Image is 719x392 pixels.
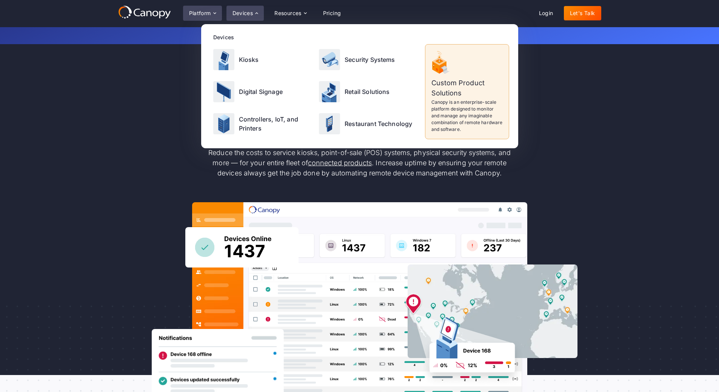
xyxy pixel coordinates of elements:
div: Platform [189,11,211,16]
div: Devices [226,6,264,21]
a: Digital Signage [210,76,315,107]
a: Custom Product SolutionsCanopy is an enterprise-scale platform designed to monitor and manage any... [425,44,509,139]
div: Devices [213,33,509,41]
div: Resources [268,6,312,21]
p: Get [175,32,545,40]
a: Retail Solutions [316,76,420,107]
div: Resources [274,11,302,16]
div: Devices [232,11,253,16]
a: Pricing [317,6,347,20]
a: Controllers, IoT, and Printers [210,109,315,139]
nav: Devices [201,24,518,148]
p: Restaurant Technology [345,119,412,128]
a: Let's Talk [564,6,601,20]
p: Security Systems [345,55,395,64]
a: Restaurant Technology [316,109,420,139]
div: Platform [183,6,222,21]
a: Kiosks [210,44,315,75]
p: Kiosks [239,55,259,64]
a: Login [533,6,559,20]
p: Controllers, IoT, and Printers [239,115,312,133]
p: Digital Signage [239,87,283,96]
p: Canopy is an enterprise-scale platform designed to monitor and manage any imaginable combination ... [431,99,503,133]
p: Reduce the costs to service kiosks, point-of-sale (POS) systems, physical security systems, and m... [201,148,518,178]
p: Custom Product Solutions [431,78,503,98]
p: Retail Solutions [345,87,390,96]
a: connected products [308,159,372,167]
a: Security Systems [316,44,420,75]
img: Canopy sees how many devices are online [185,227,299,267]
